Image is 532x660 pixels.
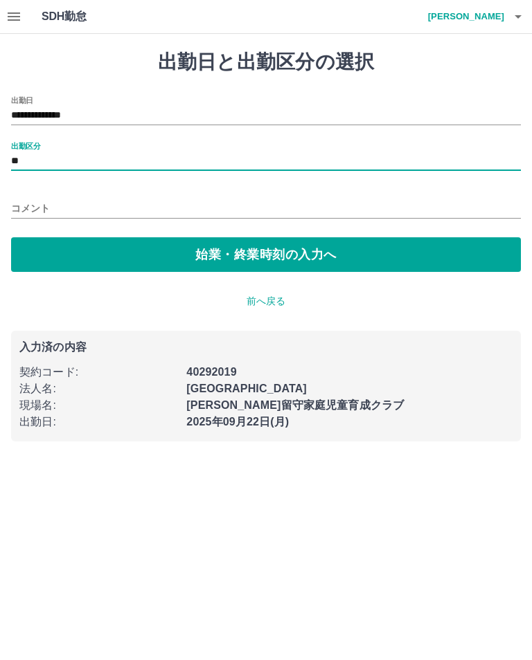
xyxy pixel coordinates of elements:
[186,383,307,394] b: [GEOGRAPHIC_DATA]
[11,140,40,151] label: 出勤区分
[19,397,178,414] p: 現場名 :
[11,237,521,272] button: 始業・終業時刻の入力へ
[11,51,521,74] h1: 出勤日と出勤区分の選択
[186,416,289,428] b: 2025年09月22日(月)
[186,399,404,411] b: [PERSON_NAME]留守家庭児童育成クラブ
[19,414,178,430] p: 出勤日 :
[19,342,513,353] p: 入力済の内容
[19,364,178,381] p: 契約コード :
[186,366,236,378] b: 40292019
[11,294,521,309] p: 前へ戻る
[11,95,33,105] label: 出勤日
[19,381,178,397] p: 法人名 :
